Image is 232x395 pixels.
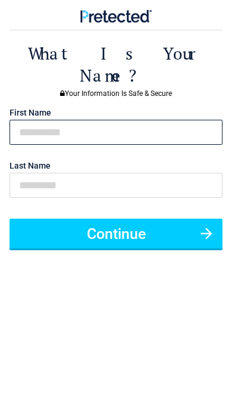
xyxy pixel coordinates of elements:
[10,161,51,170] label: Last Name
[80,10,152,23] img: Main Logo
[10,219,222,248] button: Continue
[10,42,222,86] h2: What Is Your Name?
[10,108,51,117] label: First Name
[10,90,222,97] h3: Your Information Is Safe & Secure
